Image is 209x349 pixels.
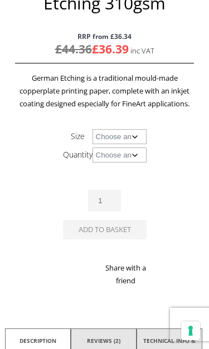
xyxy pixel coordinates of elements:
p: Share with a friend [105,262,147,287]
img: email sharing button [132,292,140,301]
button: Add to basket [63,220,147,239]
bdi: 36.39 [92,41,129,57]
img: facebook sharing button [105,292,114,301]
span: £ [92,41,99,57]
span: RRP from £36.34 [15,30,194,43]
button: Your consent preferences for tracking technologies [181,321,200,340]
label: Size [71,131,85,141]
bdi: 44.36 [55,41,92,57]
input: Product quantity [88,190,120,212]
img: twitter sharing button [118,292,127,301]
label: Quantity [63,149,93,160]
span: £ [55,41,62,57]
p: German Etching is a traditional mould-made copperplate printing paper, complete with an inkjet co... [15,72,194,110]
